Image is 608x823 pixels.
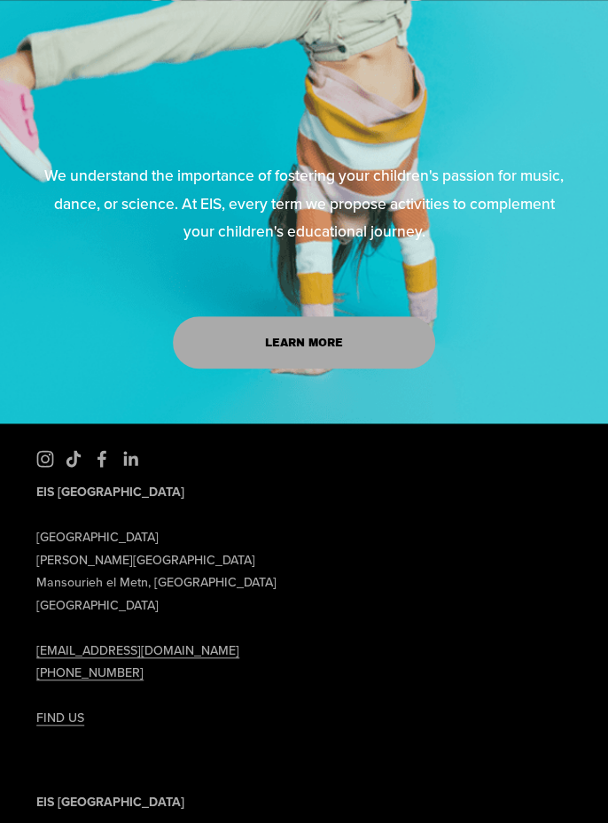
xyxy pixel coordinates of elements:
[36,481,299,729] p: [GEOGRAPHIC_DATA] [PERSON_NAME][GEOGRAPHIC_DATA] Mansourieh el Metn, [GEOGRAPHIC_DATA] [GEOGRAPHI...
[65,450,82,468] a: TikTok
[93,450,111,468] a: Facebook
[121,450,139,468] a: LinkedIn
[36,161,572,245] p: We understand the importance of fostering your children's passion for music, dance, or science. A...
[173,316,435,369] a: Learn More
[36,707,84,729] a: FIND US
[36,793,184,811] strong: EIS [GEOGRAPHIC_DATA]
[36,662,144,684] a: [PHONE_NUMBER]
[36,640,239,662] a: [EMAIL_ADDRESS][DOMAIN_NAME]
[36,450,54,468] a: Instagram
